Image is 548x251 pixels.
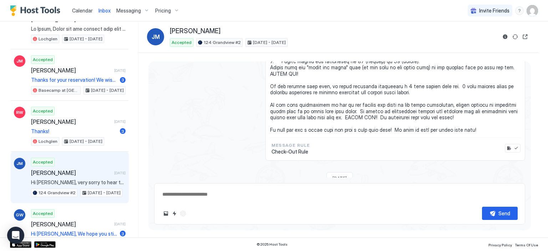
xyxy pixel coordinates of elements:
a: Inbox [98,7,111,14]
span: Hi [PERSON_NAME], very sorry to hear that! We wish your wife the best! Hopefully you purchased th... [31,179,126,186]
span: [DATE] [114,119,126,124]
a: App Store [10,241,31,248]
span: [PERSON_NAME] [31,169,111,176]
button: Quick reply [170,209,179,218]
span: Thanks! [31,128,117,135]
span: Accepted [33,56,53,63]
span: [DATE] [114,171,126,175]
span: Hi [PERSON_NAME], We hope you still have good memories of your stay at our [GEOGRAPHIC_DATA] cond... [31,231,117,237]
span: [DATE] - [DATE] [70,138,102,145]
span: Accepted [33,108,53,114]
span: Thanks for your reservation! We wish your group a great weekend at our house! I think you will en... [31,77,117,83]
span: Message Rule [272,142,310,149]
span: JM [16,58,23,64]
span: GW [16,212,24,218]
div: Send [498,210,510,217]
span: [DATE] [114,68,126,73]
span: RW [16,109,23,116]
span: [DATE] - [DATE] [91,87,124,94]
a: Host Tools Logo [10,5,64,16]
a: Calendar [72,7,93,14]
button: Enable message [513,145,520,152]
button: Upload image [162,209,170,218]
button: Send [482,207,518,220]
span: [DATE] [114,222,126,226]
span: 124 Grandview #2 [204,39,241,46]
span: 124 Grandview #2 [39,190,76,196]
span: JM [152,32,160,41]
span: © 2025 Host Tools [257,242,288,247]
span: Messaging [116,7,141,14]
span: Terms Of Use [515,243,538,247]
span: [DATE] - [DATE] [70,36,102,42]
span: Basecamp at [GEOGRAPHIC_DATA] [39,87,79,94]
a: Google Play Store [34,241,56,248]
span: [PERSON_NAME] [170,27,220,35]
span: Pricing [155,7,171,14]
a: Terms Of Use [515,241,538,248]
span: Lochglen [39,36,57,42]
span: Privacy Policy [488,243,512,247]
span: JM [16,160,23,167]
span: Lo Ipsum, Dolor sit ame consect adip elit se doe Tem Incidid utla! Et dol magnaal enim adm veni q... [31,26,126,32]
span: [DATE] - [DATE] [88,190,121,196]
span: Accepted [33,210,53,217]
span: 3 [121,231,124,236]
span: [PERSON_NAME] [31,221,111,228]
span: [DATE] [333,175,347,181]
span: [PERSON_NAME] [31,67,111,74]
button: Edit rule [506,145,513,152]
div: Open Intercom Messenger [7,227,24,244]
span: Accepted [172,39,192,46]
a: Privacy Policy [488,241,512,248]
span: 3 [121,129,124,134]
span: Lochglen [39,138,57,145]
span: Check-Out Rule [272,149,310,155]
span: 3 [121,77,124,82]
span: [PERSON_NAME] [31,118,111,125]
span: Accepted [33,159,53,165]
span: [DATE] - [DATE] [253,39,286,46]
